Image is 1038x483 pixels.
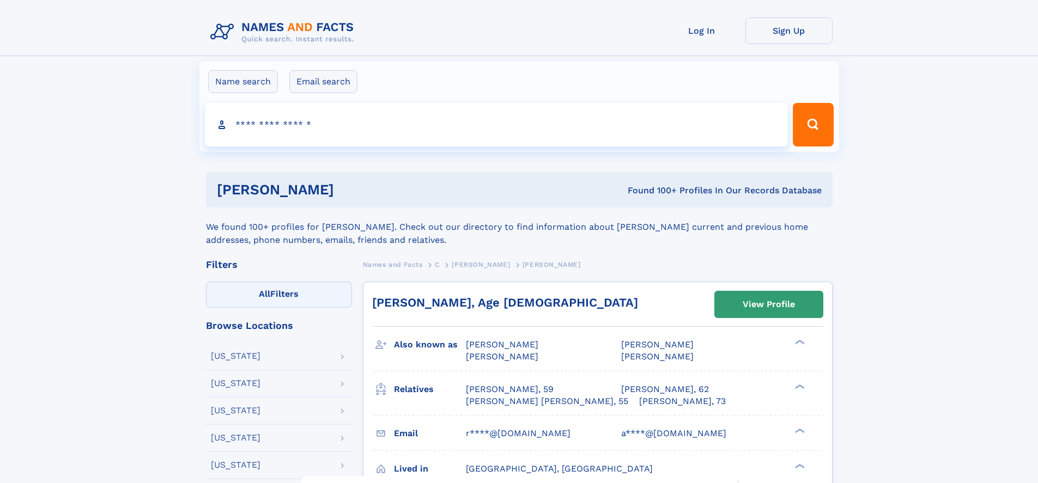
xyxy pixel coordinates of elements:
[466,395,628,407] a: [PERSON_NAME] [PERSON_NAME], 55
[435,261,440,268] span: C
[372,296,638,309] a: [PERSON_NAME], Age [DEMOGRAPHIC_DATA]
[715,291,823,317] a: View Profile
[745,17,833,44] a: Sign Up
[793,103,833,146] button: Search Button
[621,351,694,362] span: [PERSON_NAME]
[211,461,260,469] div: [US_STATE]
[206,17,363,47] img: Logo Names and Facts
[259,289,270,299] span: All
[394,380,466,399] h3: Relatives
[658,17,745,44] a: Log In
[394,460,466,478] h3: Lived in
[206,207,833,247] div: We found 100+ profiles for [PERSON_NAME]. Check out our directory to find information about [PERS...
[289,70,357,93] label: Email search
[394,335,466,354] h3: Also known as
[205,103,788,146] input: search input
[466,351,538,362] span: [PERSON_NAME]
[466,463,653,474] span: [GEOGRAPHIC_DATA], [GEOGRAPHIC_DATA]
[743,292,795,317] div: View Profile
[363,258,423,271] a: Names and Facts
[639,395,726,407] a: [PERSON_NAME], 73
[211,379,260,388] div: [US_STATE]
[621,339,694,350] span: [PERSON_NAME]
[206,321,352,331] div: Browse Locations
[206,260,352,270] div: Filters
[211,352,260,360] div: [US_STATE]
[792,339,805,346] div: ❯
[792,383,805,390] div: ❯
[435,258,440,271] a: C
[792,427,805,434] div: ❯
[523,261,581,268] span: [PERSON_NAME]
[452,261,510,268] span: [PERSON_NAME]
[217,183,481,197] h1: [PERSON_NAME]
[466,339,538,350] span: [PERSON_NAME]
[621,383,709,395] a: [PERSON_NAME], 62
[206,282,352,308] label: Filters
[466,383,554,395] a: [PERSON_NAME], 59
[481,185,822,197] div: Found 100+ Profiles In Our Records Database
[208,70,278,93] label: Name search
[211,406,260,415] div: [US_STATE]
[211,433,260,442] div: [US_STATE]
[792,462,805,469] div: ❯
[394,424,466,443] h3: Email
[452,258,510,271] a: [PERSON_NAME]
